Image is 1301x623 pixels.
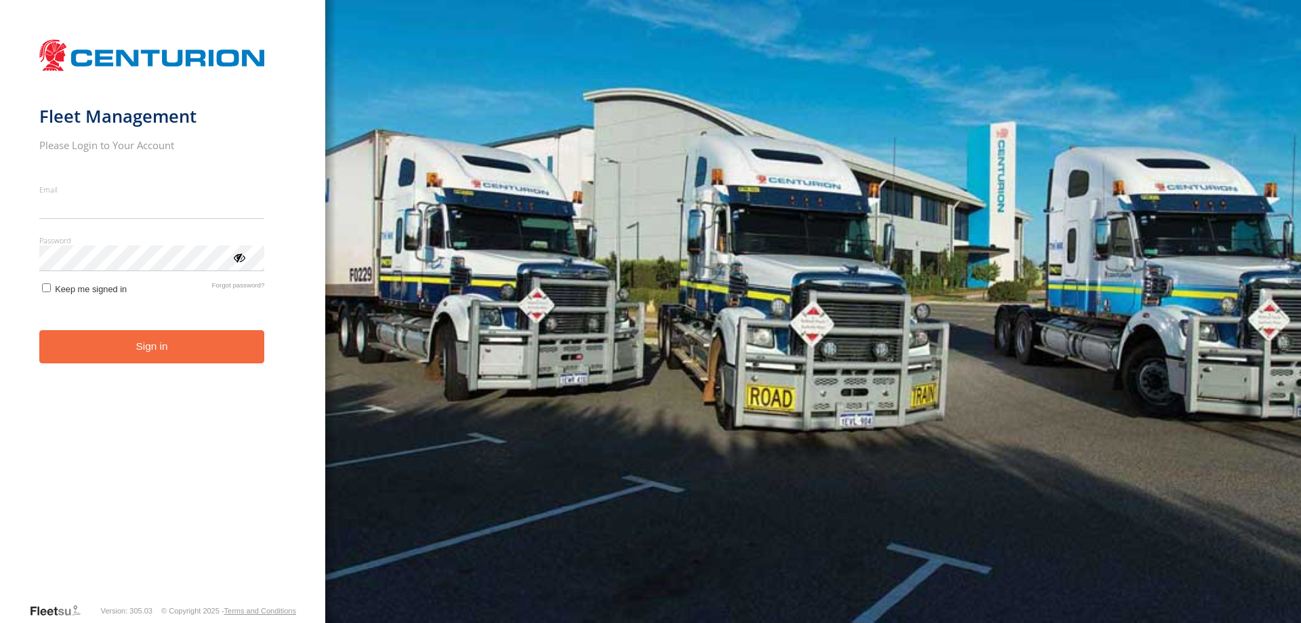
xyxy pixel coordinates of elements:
img: Centurion Transport [39,38,265,73]
input: Keep me signed in [42,283,51,292]
h2: Please Login to Your Account [39,138,265,152]
div: Version: 305.03 [101,607,152,615]
span: Keep me signed in [55,284,127,294]
div: © Copyright 2025 - [161,607,296,615]
a: Forgot password? [212,281,265,294]
label: Password [39,235,265,245]
h1: Fleet Management [39,105,265,127]
button: Sign in [39,330,265,363]
a: Visit our Website [29,604,91,618]
div: ViewPassword [232,250,245,264]
a: Terms and Conditions [224,607,296,615]
form: main [39,33,287,603]
label: Email [39,184,265,195]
